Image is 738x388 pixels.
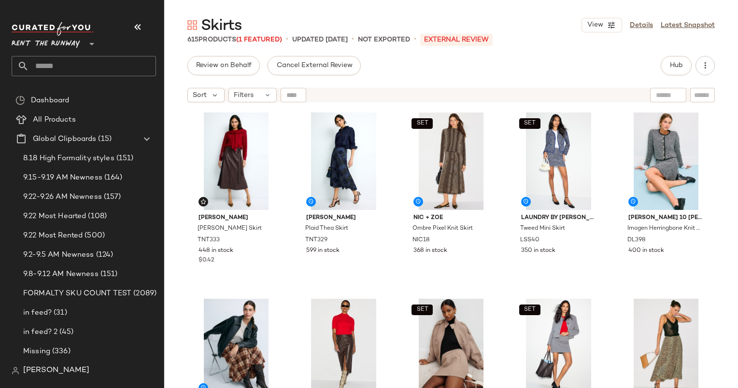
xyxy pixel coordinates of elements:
span: 9.2-9.5 AM Newness [23,249,94,261]
span: Sort [193,90,207,100]
span: NIC + ZOE [413,214,489,222]
button: SET [412,305,433,315]
span: Hub [669,62,683,69]
button: SET [519,305,540,315]
span: (1 Featured) [236,36,282,43]
span: 8.18 High Formality styles [23,153,114,164]
span: LSS40 [520,236,539,245]
span: (108) [86,211,107,222]
button: SET [412,118,433,129]
img: svg%3e [200,199,206,205]
span: (151) [99,269,118,280]
p: External REVIEW [420,34,493,46]
a: Details [630,20,653,30]
p: Not Exported [358,35,410,45]
span: (151) [114,153,134,164]
span: NIC18 [412,236,430,245]
span: [PERSON_NAME] [306,214,382,222]
span: Imogen Herringbone Knit Skirt [627,224,703,233]
span: 9.22 Most Rented [23,230,83,241]
span: 368 in stock [413,247,447,255]
span: [PERSON_NAME] Skirt [198,224,262,233]
button: Hub [661,56,692,75]
span: Cancel External Review [276,62,352,69]
span: • [414,34,416,45]
span: Plaid Thea Skirt [305,224,348,233]
span: in feed? 2 [23,327,57,338]
span: (164) [102,172,123,183]
span: (336) [50,346,71,357]
span: Missing [23,346,50,357]
span: [PERSON_NAME] [199,214,274,222]
span: 350 in stock [521,247,555,255]
img: TNT333.jpg [191,112,282,210]
span: 9.8-9.12 AM Newness [23,269,99,280]
span: 9.15-9.19 AM Newness [23,172,102,183]
button: Cancel External Review [268,56,360,75]
span: Dashboard [31,95,69,106]
span: Filters [234,90,254,100]
span: (124) [94,249,114,261]
span: (157) [102,192,121,203]
span: DL398 [627,236,646,245]
span: SET [524,306,536,313]
span: Rent the Runway [12,33,80,50]
span: (500) [83,230,105,241]
span: 400 in stock [628,247,664,255]
span: [PERSON_NAME] [23,365,89,376]
span: Tweed Mini Skirt [520,224,565,233]
span: 9.22 Most Hearted [23,211,86,222]
span: (45) [57,327,73,338]
img: svg%3e [12,367,19,374]
span: (15) [96,134,112,145]
span: TNT329 [305,236,327,245]
div: Products [187,35,282,45]
button: View [582,18,622,32]
span: 9.22-9.26 AM Newness [23,192,102,203]
span: • [286,34,288,45]
span: 599 in stock [306,247,340,255]
span: Ombre Pixel Knit Skirt [412,224,473,233]
img: cfy_white_logo.C9jOOHJF.svg [12,22,94,36]
span: All Products [33,114,76,125]
img: DL398.jpg [621,112,711,210]
span: • [352,34,354,45]
p: updated [DATE] [292,35,348,45]
img: svg%3e [15,96,25,105]
button: Review on Behalf [187,56,260,75]
span: Laundry by [PERSON_NAME] [521,214,596,222]
span: SET [416,306,428,313]
img: NIC18.jpg [406,112,497,210]
span: SET [524,120,536,127]
span: 448 in stock [199,247,233,255]
button: SET [519,118,540,129]
span: [PERSON_NAME] 10 [PERSON_NAME] [628,214,704,222]
span: in feed? [23,307,52,319]
span: 615 [187,36,199,43]
span: View [587,21,603,29]
span: (2089) [131,288,156,299]
span: Global Clipboards [33,134,96,145]
img: svg%3e [187,20,197,30]
a: Latest Snapshot [661,20,715,30]
span: $0.42 [199,256,214,265]
span: Skirts [201,16,241,36]
img: LSS40.jpg [513,112,604,210]
span: Review on Behalf [196,62,252,69]
span: FORMALTY SKU COUNT TEST [23,288,131,299]
span: TNT333 [198,236,220,245]
span: SET [416,120,428,127]
span: (31) [52,307,67,319]
img: TNT329.jpg [298,112,389,210]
